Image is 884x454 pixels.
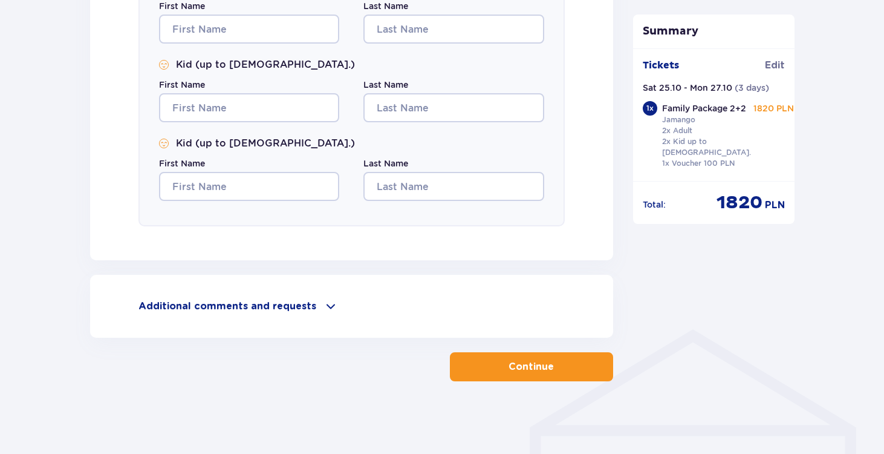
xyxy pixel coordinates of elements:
[159,157,205,169] label: First Name
[662,125,754,169] p: 2x Adult 2x Kid up to [DEMOGRAPHIC_DATA]. 1x Voucher 100 PLN
[159,60,169,70] img: Smile Icon
[159,15,339,44] input: First Name
[662,114,695,125] p: Jamango
[159,172,339,201] input: First Name
[138,300,316,313] p: Additional comments and requests
[176,58,355,71] p: Kid (up to [DEMOGRAPHIC_DATA].)
[643,199,666,211] p: Total :
[765,199,785,212] span: PLN
[176,137,355,150] p: Kid (up to [DEMOGRAPHIC_DATA].)
[363,93,544,122] input: Last Name
[509,360,554,373] p: Continue
[717,191,762,214] span: 1820
[643,59,679,72] p: Tickets
[159,93,339,122] input: First Name
[159,79,205,91] label: First Name
[735,82,769,94] p: ( 3 days )
[643,82,732,94] p: Sat 25.10 - Mon 27.10
[363,79,408,91] label: Last Name
[363,172,544,201] input: Last Name
[363,15,544,44] input: Last Name
[662,102,746,114] p: Family Package 2+2
[159,139,169,148] img: Smile Icon
[450,352,613,381] button: Continue
[363,157,408,169] label: Last Name
[633,24,795,39] p: Summary
[765,59,785,72] span: Edit
[753,102,794,114] p: 1820 PLN
[643,101,657,116] div: 1 x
